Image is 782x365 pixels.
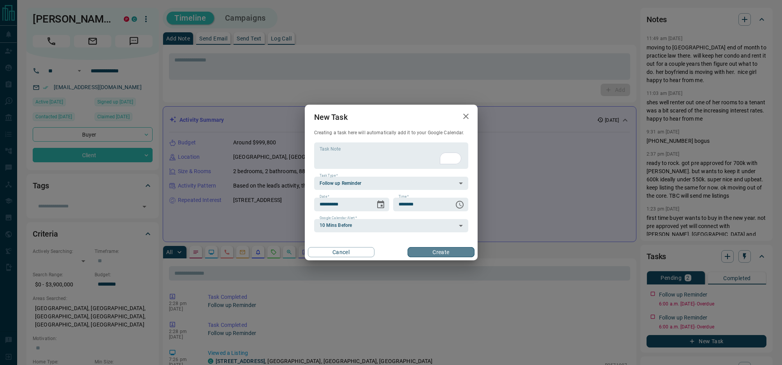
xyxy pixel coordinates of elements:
[314,219,468,232] div: 10 Mins Before
[314,130,468,136] p: Creating a task here will automatically add it to your Google Calendar.
[452,197,467,212] button: Choose time, selected time is 6:00 AM
[320,194,329,199] label: Date
[314,177,468,190] div: Follow up Reminder
[305,105,357,130] h2: New Task
[308,247,374,257] button: Cancel
[320,216,357,221] label: Google Calendar Alert
[320,146,463,166] textarea: To enrich screen reader interactions, please activate Accessibility in Grammarly extension settings
[373,197,388,212] button: Choose date, selected date is Nov 14, 2025
[399,194,409,199] label: Time
[320,173,338,178] label: Task Type
[408,247,474,257] button: Create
